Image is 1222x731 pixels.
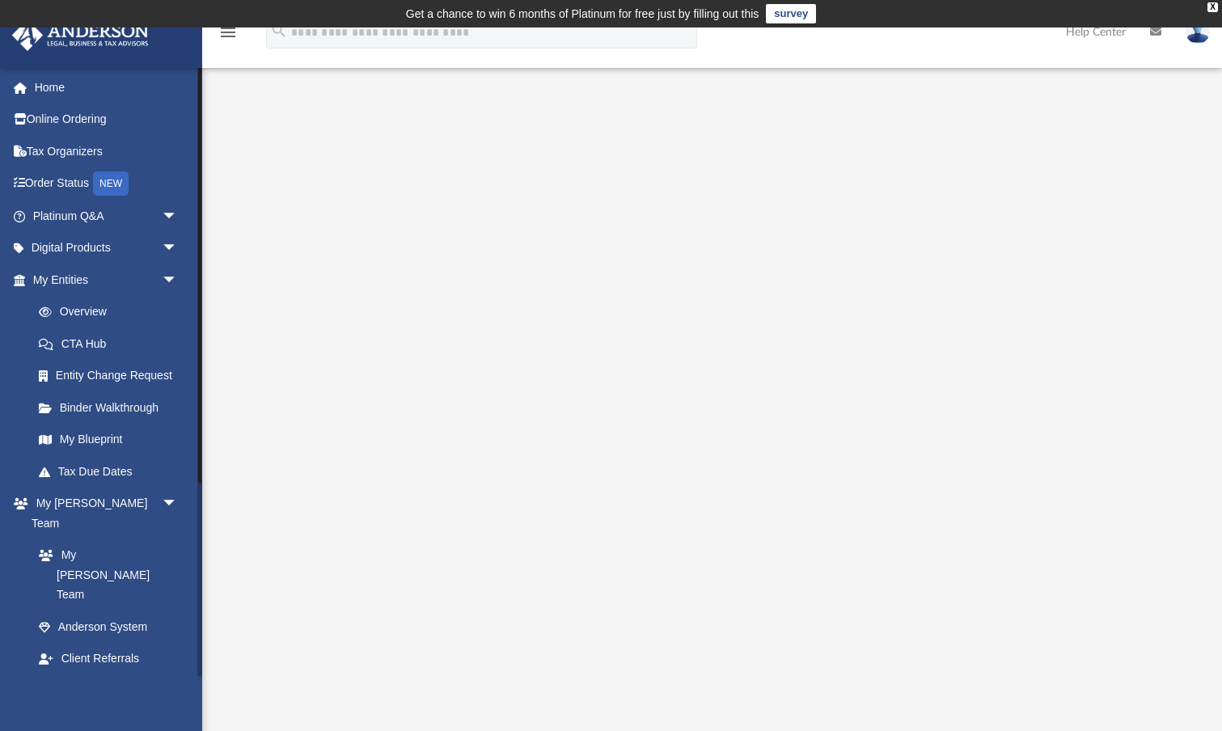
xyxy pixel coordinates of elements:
[11,71,202,104] a: Home
[23,424,194,456] a: My Blueprint
[11,167,202,201] a: Order StatusNEW
[218,23,238,42] i: menu
[11,104,202,136] a: Online Ordering
[406,4,759,23] div: Get a chance to win 6 months of Platinum for free just by filling out this
[11,264,202,296] a: My Entitiesarrow_drop_down
[162,488,194,521] span: arrow_drop_down
[11,135,202,167] a: Tax Organizers
[1186,20,1210,44] img: User Pic
[11,200,202,232] a: Platinum Q&Aarrow_drop_down
[766,4,816,23] a: survey
[23,455,202,488] a: Tax Due Dates
[23,327,202,360] a: CTA Hub
[162,200,194,233] span: arrow_drop_down
[162,232,194,265] span: arrow_drop_down
[11,488,194,539] a: My [PERSON_NAME] Teamarrow_drop_down
[1207,2,1218,12] div: close
[23,643,194,675] a: Client Referrals
[270,22,288,40] i: search
[23,539,186,611] a: My [PERSON_NAME] Team
[7,19,154,51] img: Anderson Advisors Platinum Portal
[11,232,202,264] a: Digital Productsarrow_drop_down
[93,171,129,196] div: NEW
[11,674,202,707] a: My Documentsarrow_drop_down
[23,360,202,392] a: Entity Change Request
[218,31,238,42] a: menu
[23,296,202,328] a: Overview
[162,674,194,708] span: arrow_drop_down
[23,391,202,424] a: Binder Walkthrough
[162,264,194,297] span: arrow_drop_down
[23,611,194,643] a: Anderson System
